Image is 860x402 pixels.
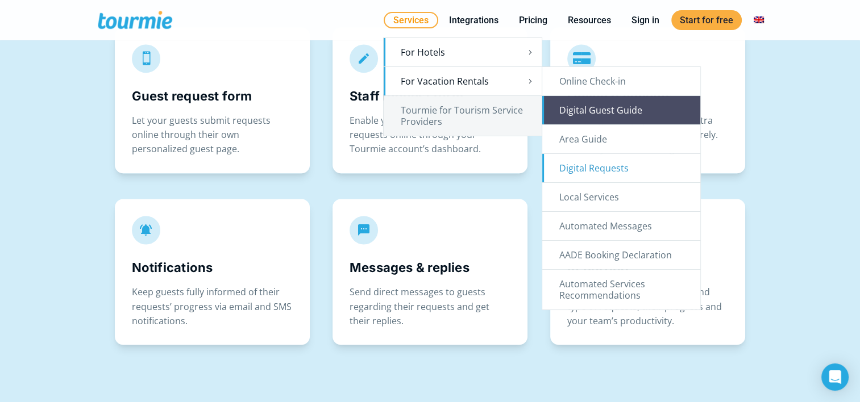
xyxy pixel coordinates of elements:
[338,45,390,72] span: 
[350,87,510,104] p: Staff request form
[384,96,542,136] a: Tourmie for Tourism Service Providers
[338,217,390,243] span: 
[559,13,620,27] a: Resources
[542,241,700,269] a: AADE Booking Declaration
[542,96,700,124] a: Digital Guest Guide
[542,67,700,95] a: Online Check-in
[132,285,293,328] p: Keep guests fully informed of their requests’ progress via email and SMS notifications.
[132,259,293,276] p: Notifications
[120,217,172,243] span: 
[384,38,542,66] a: For Hotels
[542,183,700,211] a: Local Services
[350,285,510,328] p: Send direct messages to guests regarding their requests and get their replies.
[821,363,849,391] div: Open Intercom Messenger
[623,13,668,27] a: Sign in
[350,114,510,156] p: Enable your staff to submit guests’ requests online through your Tourmie account’s dashboard.
[555,45,608,72] span: 
[384,12,438,28] a: Services
[350,259,510,276] p: Messages & replies
[671,10,742,30] a: Start for free
[132,87,293,104] p: Guest request form
[384,67,542,95] a: For Vacation Rentals
[120,45,172,72] span: 
[542,125,700,153] a: Area Guide
[441,13,507,27] a: Integrations
[542,212,700,240] a: Automated Messages
[132,114,293,156] p: Let your guests submit requests online through their own personalized guest page.
[542,270,700,309] a: Automated Services Recommendations
[510,13,556,27] a: Pricing
[542,154,700,182] a: Digital Requests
